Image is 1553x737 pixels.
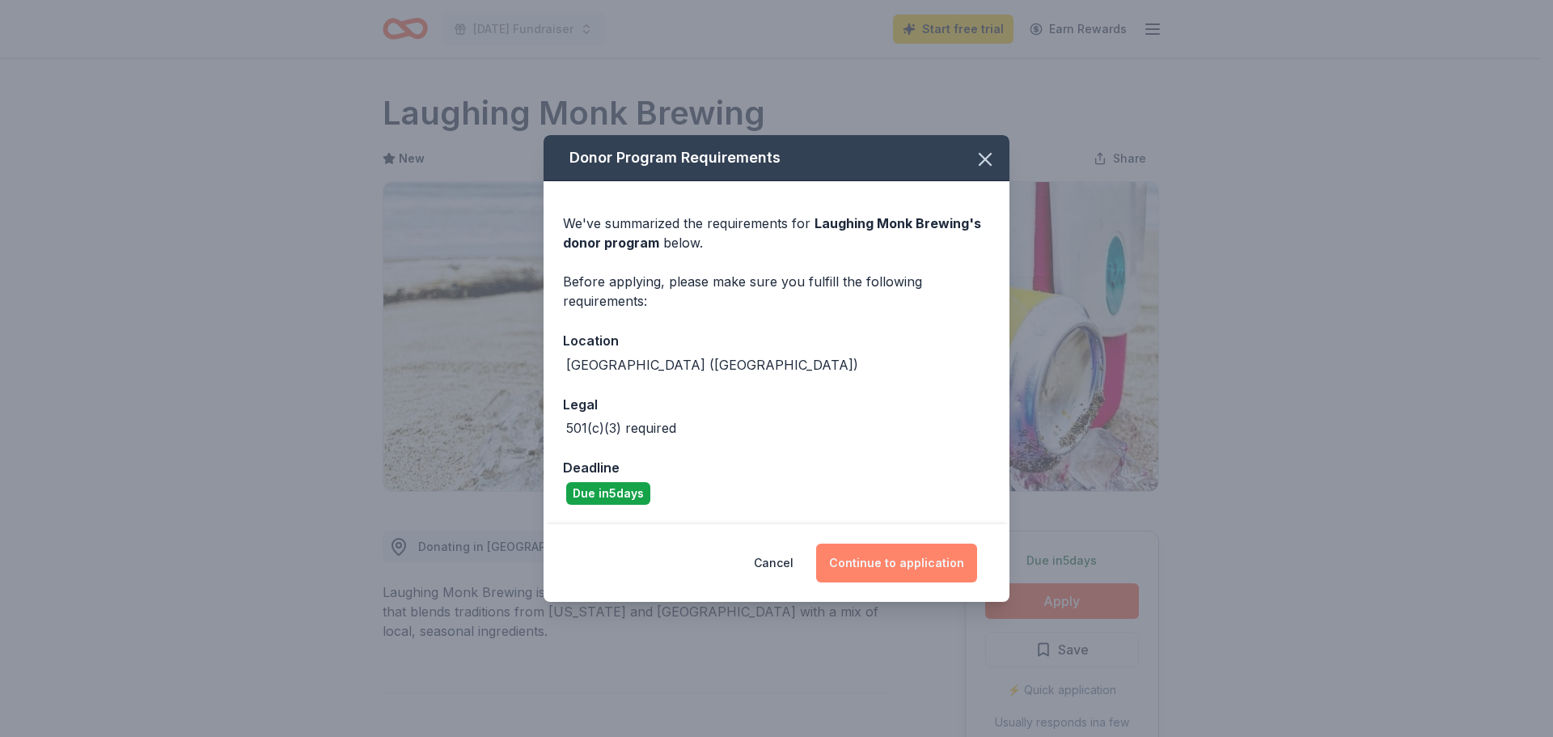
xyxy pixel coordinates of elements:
[563,394,990,415] div: Legal
[566,355,858,375] div: [GEOGRAPHIC_DATA] ([GEOGRAPHIC_DATA])
[563,214,990,252] div: We've summarized the requirements for below.
[754,544,793,582] button: Cancel
[563,272,990,311] div: Before applying, please make sure you fulfill the following requirements:
[566,418,676,438] div: 501(c)(3) required
[544,135,1009,181] div: Donor Program Requirements
[566,482,650,505] div: Due in 5 days
[563,457,990,478] div: Deadline
[816,544,977,582] button: Continue to application
[563,330,990,351] div: Location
